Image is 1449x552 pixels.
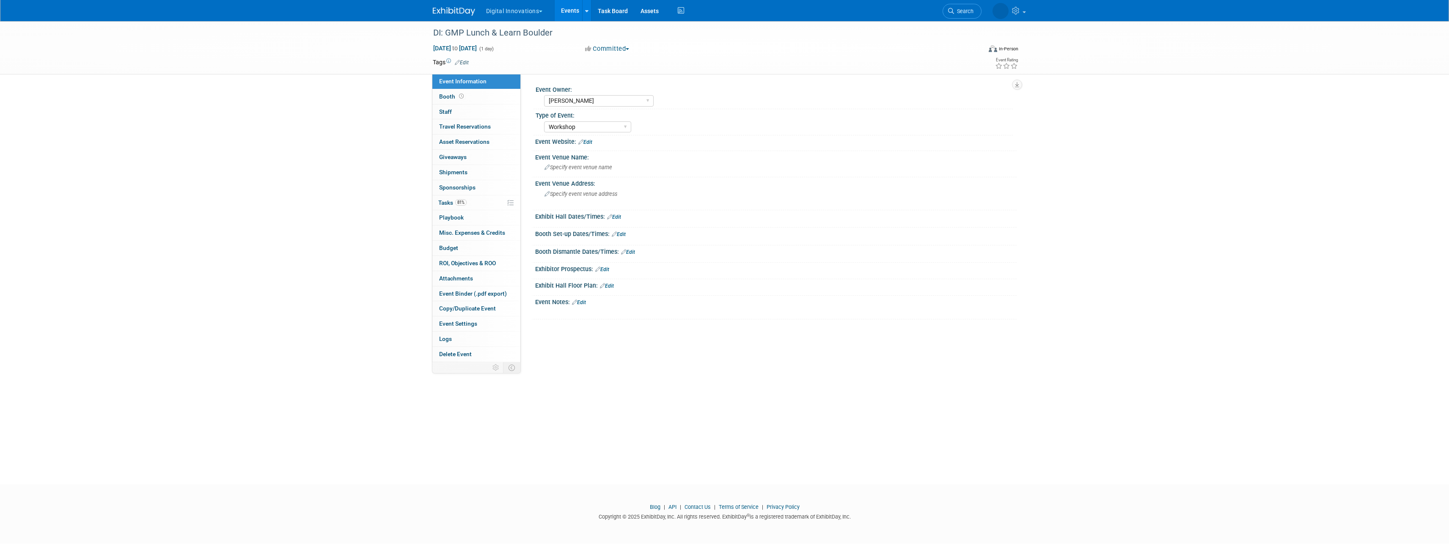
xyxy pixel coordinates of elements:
div: In-Person [998,46,1018,52]
span: Travel Reservations [439,123,491,130]
a: Giveaways [432,150,520,165]
a: Edit [572,299,586,305]
div: Booth Set-up Dates/Times: [535,228,1017,239]
a: Terms of Service [719,504,759,510]
span: Playbook [439,214,464,221]
a: Logs [432,332,520,346]
a: Search [943,4,982,19]
span: Asset Reservations [439,138,489,145]
a: Blog [650,504,660,510]
span: Booth not reserved yet [457,93,465,99]
td: Personalize Event Tab Strip [489,362,503,373]
a: Tasks81% [432,195,520,210]
span: Search [954,8,973,14]
a: Misc. Expenses & Credits [432,225,520,240]
span: ROI, Objectives & ROO [439,260,496,266]
a: Privacy Policy [767,504,800,510]
sup: ® [747,513,750,518]
div: Event Venue Name: [535,151,1017,162]
div: DI: GMP Lunch & Learn Boulder [430,25,969,41]
a: Shipments [432,165,520,180]
span: Tasks [438,199,467,206]
div: Type of Event: [536,109,1013,120]
span: Delete Event [439,351,472,357]
span: Event Binder (.pdf export) [439,290,507,297]
div: Exhibit Hall Dates/Times: [535,210,1017,221]
div: Event Website: [535,135,1017,146]
a: Contact Us [685,504,711,510]
a: Event Information [432,74,520,89]
a: Delete Event [432,347,520,362]
a: Sponsorships [432,180,520,195]
span: | [760,504,765,510]
a: Edit [455,60,469,66]
div: Event Format [932,44,1019,57]
span: Event Settings [439,320,477,327]
div: Exhibitor Prospectus: [535,263,1017,274]
td: Toggle Event Tabs [503,362,520,373]
img: Format-Inperson.png [989,45,997,52]
a: Travel Reservations [432,119,520,134]
a: Edit [600,283,614,289]
span: Specify event venue address [544,191,617,197]
span: Event Information [439,78,487,85]
span: [DATE] [DATE] [433,44,477,52]
span: (1 day) [478,46,494,52]
span: | [662,504,667,510]
a: Playbook [432,210,520,225]
button: Committed [582,44,632,53]
a: Edit [612,231,626,237]
span: | [712,504,718,510]
a: Attachments [432,271,520,286]
a: Copy/Duplicate Event [432,301,520,316]
div: Booth Dismantle Dates/Times: [535,245,1017,256]
span: Booth [439,93,465,100]
a: Event Settings [432,316,520,331]
td: Tags [433,58,469,66]
img: ExhibitDay [433,7,475,16]
span: | [678,504,683,510]
div: Event Owner: [536,83,1013,94]
span: 81% [455,199,467,206]
span: Shipments [439,169,467,176]
div: Event Venue Address: [535,177,1017,188]
div: Event Notes: [535,296,1017,307]
a: Booth [432,89,520,104]
a: Edit [621,249,635,255]
span: Specify event venue name [544,164,612,170]
span: Budget [439,244,458,251]
a: Staff [432,104,520,119]
a: Edit [607,214,621,220]
a: Event Binder (.pdf export) [432,286,520,301]
span: Misc. Expenses & Credits [439,229,505,236]
span: Logs [439,335,452,342]
div: Event Rating [995,58,1018,62]
div: Exhibit Hall Floor Plan: [535,279,1017,290]
a: Edit [595,266,609,272]
span: Sponsorships [439,184,476,191]
span: Staff [439,108,452,115]
a: API [668,504,676,510]
img: Jessica Baculik [993,3,1009,19]
span: Giveaways [439,154,467,160]
span: to [451,45,459,52]
span: Attachments [439,275,473,282]
a: ROI, Objectives & ROO [432,256,520,271]
span: Copy/Duplicate Event [439,305,496,312]
a: Edit [578,139,592,145]
a: Budget [432,241,520,255]
a: Asset Reservations [432,135,520,149]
